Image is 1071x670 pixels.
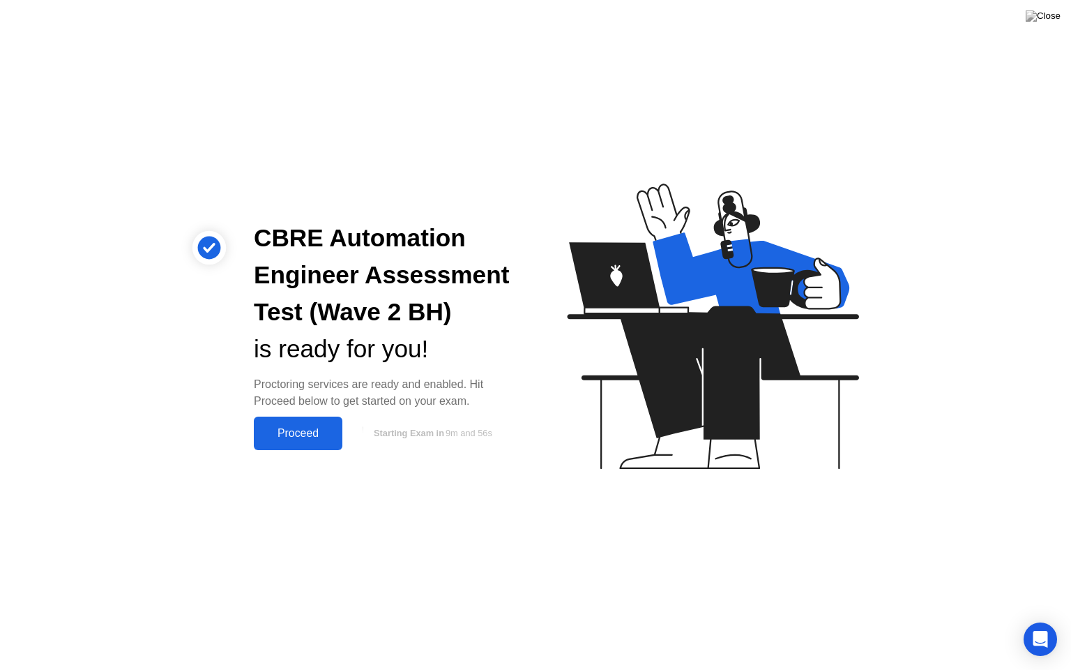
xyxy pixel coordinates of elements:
[254,417,342,450] button: Proceed
[254,331,513,368] div: is ready for you!
[446,428,492,438] span: 9m and 56s
[1024,623,1057,656] div: Open Intercom Messenger
[254,376,513,410] div: Proctoring services are ready and enabled. Hit Proceed below to get started on your exam.
[254,220,513,330] div: CBRE Automation Engineer Assessment Test (Wave 2 BH)
[1026,10,1061,22] img: Close
[349,420,513,447] button: Starting Exam in9m and 56s
[258,427,338,440] div: Proceed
